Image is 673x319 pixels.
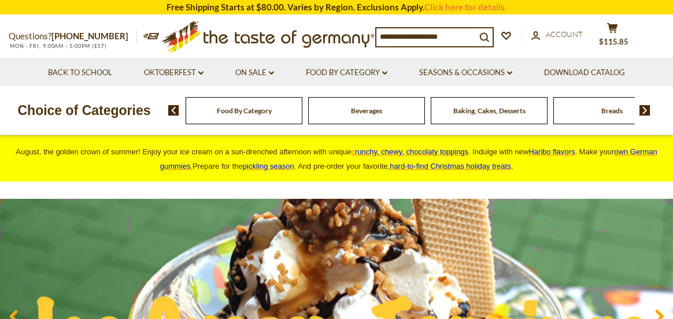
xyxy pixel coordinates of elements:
[51,31,128,41] a: [PHONE_NUMBER]
[352,147,469,156] a: crunchy, chewy, chocolaty toppings
[595,23,630,51] button: $115.85
[453,106,526,115] a: Baking, Cakes, Desserts
[168,105,179,116] img: previous arrow
[424,2,506,12] a: Click here for details.
[601,106,623,115] a: Breads
[9,43,107,49] span: MON - FRI, 9:00AM - 5:00PM (EST)
[16,147,657,170] span: August, the golden crown of summer! Enjoy your ice cream on a sun-drenched afternoon with unique ...
[639,105,650,116] img: next arrow
[351,106,382,115] a: Beverages
[599,37,628,46] span: $115.85
[355,147,468,156] span: runchy, chewy, chocolaty toppings
[217,106,272,115] a: Food By Category
[306,66,387,79] a: Food By Category
[390,162,513,170] span: .
[243,162,294,170] a: pickling season
[419,66,512,79] a: Seasons & Occasions
[235,66,274,79] a: On Sale
[144,66,204,79] a: Oktoberfest
[531,28,583,41] a: Account
[390,162,511,170] a: hard-to-find Christmas holiday treats
[528,147,575,156] a: Haribo flavors
[544,66,625,79] a: Download Catalog
[9,29,137,44] p: Questions?
[48,66,112,79] a: Back to School
[546,29,583,39] span: Account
